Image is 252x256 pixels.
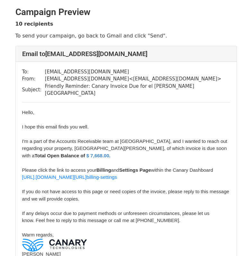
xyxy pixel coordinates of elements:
[45,83,230,97] td: Friendly Reminder: Canary Invoice Due for el [PERSON_NAME] [GEOGRAPHIC_DATA]
[22,124,89,129] span: I hope this email finds you well.
[22,239,87,252] img: c29b55174a6d10e35b8ed12ea38c4a16ab5ad042.png
[22,167,213,173] span: Please click the link to access your and within the Canary Dashboard
[22,174,117,180] a: [URL].[DOMAIN_NAME][URL]billing-settings
[22,68,45,76] td: To:
[22,110,34,115] span: Hello,
[119,167,151,173] b: Settings Page
[22,75,45,83] td: From:
[45,68,230,76] td: [EMAIL_ADDRESS][DOMAIN_NAME]
[15,21,53,27] strong: 10 recipients
[22,138,227,158] span: I'm a part of the Accounts Receivable team at [GEOGRAPHIC_DATA], and I wanted to reach out regard...
[15,7,237,18] h2: Campaign Preview
[22,211,210,223] span: If any delays occur due to payment methods or unforeseen circumstances, please let us know. Feel ...
[22,232,54,237] span: Warm regards,
[86,153,109,158] font: $ 7,668.00
[22,189,229,202] span: If you do not have access to this page or need copies of the invoice, please reply to this messag...
[15,32,237,39] p: To send your campaign, go back to Gmail and click "Send".
[22,83,45,97] td: Subject:
[45,75,230,83] td: [EMAIL_ADDRESS][DOMAIN_NAME] < [EMAIL_ADDRESS][DOMAIN_NAME] >
[22,50,230,58] h4: Email to [EMAIL_ADDRESS][DOMAIN_NAME]
[35,153,86,158] b: Total Open Balance of
[96,167,111,173] b: Billing
[109,153,110,158] span: .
